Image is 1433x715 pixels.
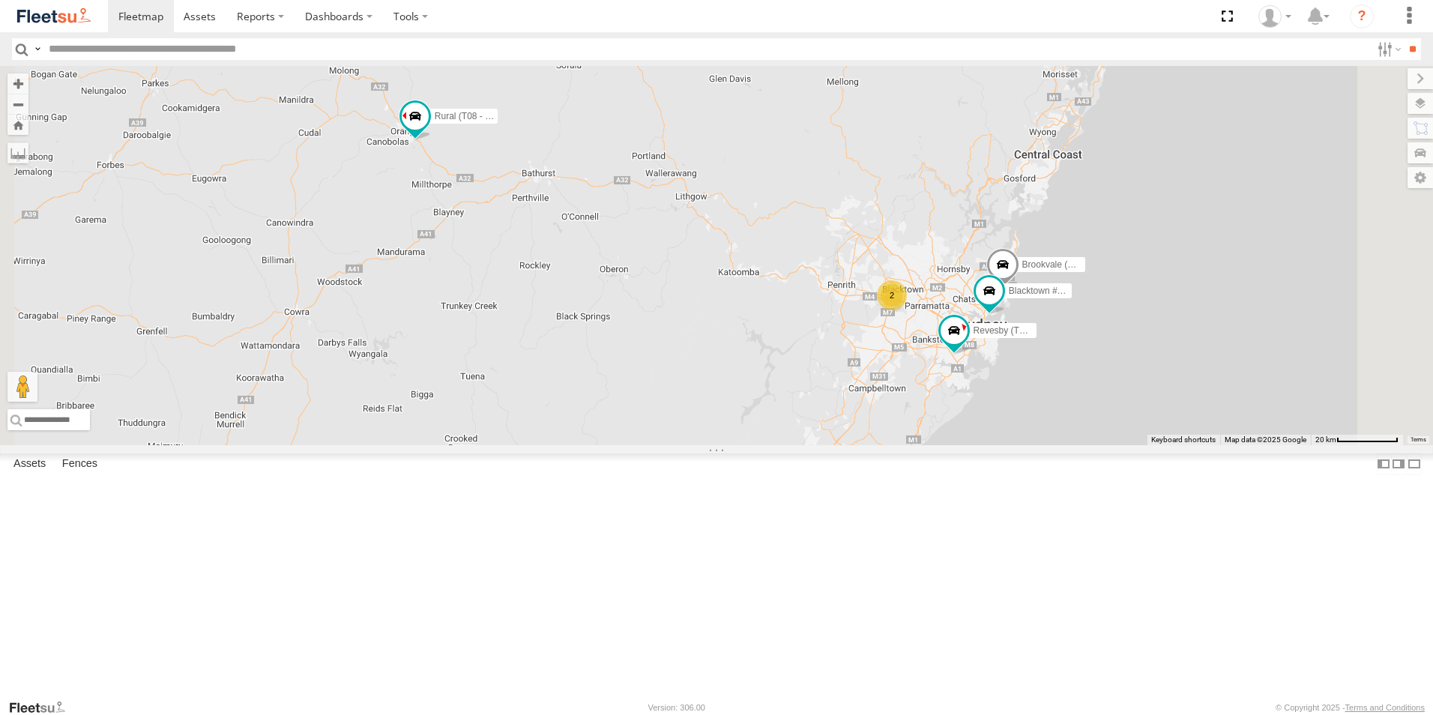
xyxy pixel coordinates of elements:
[1408,167,1433,188] label: Map Settings
[6,453,53,474] label: Assets
[1022,260,1168,271] span: Brookvale (T10 - [PERSON_NAME])
[1372,38,1404,60] label: Search Filter Options
[7,115,28,135] button: Zoom Home
[1009,286,1168,297] span: Blacktown #1 (T09 - [PERSON_NAME])
[435,111,562,121] span: Rural (T08 - [PERSON_NAME])
[7,142,28,163] label: Measure
[15,6,93,26] img: fleetsu-logo-horizontal.svg
[31,38,43,60] label: Search Query
[1276,703,1425,712] div: © Copyright 2025 -
[648,703,705,712] div: Version: 306.00
[877,280,907,310] div: 2
[1407,453,1422,475] label: Hide Summary Table
[7,73,28,94] button: Zoom in
[1411,437,1426,443] a: Terms (opens in new tab)
[1151,435,1216,445] button: Keyboard shortcuts
[1311,435,1403,445] button: Map Scale: 20 km per 79 pixels
[8,700,77,715] a: Visit our Website
[1345,703,1425,712] a: Terms and Conditions
[974,326,1114,337] span: Revesby (T07 - [PERSON_NAME])
[1315,435,1336,444] span: 20 km
[1225,435,1306,444] span: Map data ©2025 Google
[7,372,37,402] button: Drag Pegman onto the map to open Street View
[1391,453,1406,475] label: Dock Summary Table to the Right
[1253,5,1297,28] div: Hugh Edmunds
[1350,4,1374,28] i: ?
[7,94,28,115] button: Zoom out
[55,453,105,474] label: Fences
[1376,453,1391,475] label: Dock Summary Table to the Left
